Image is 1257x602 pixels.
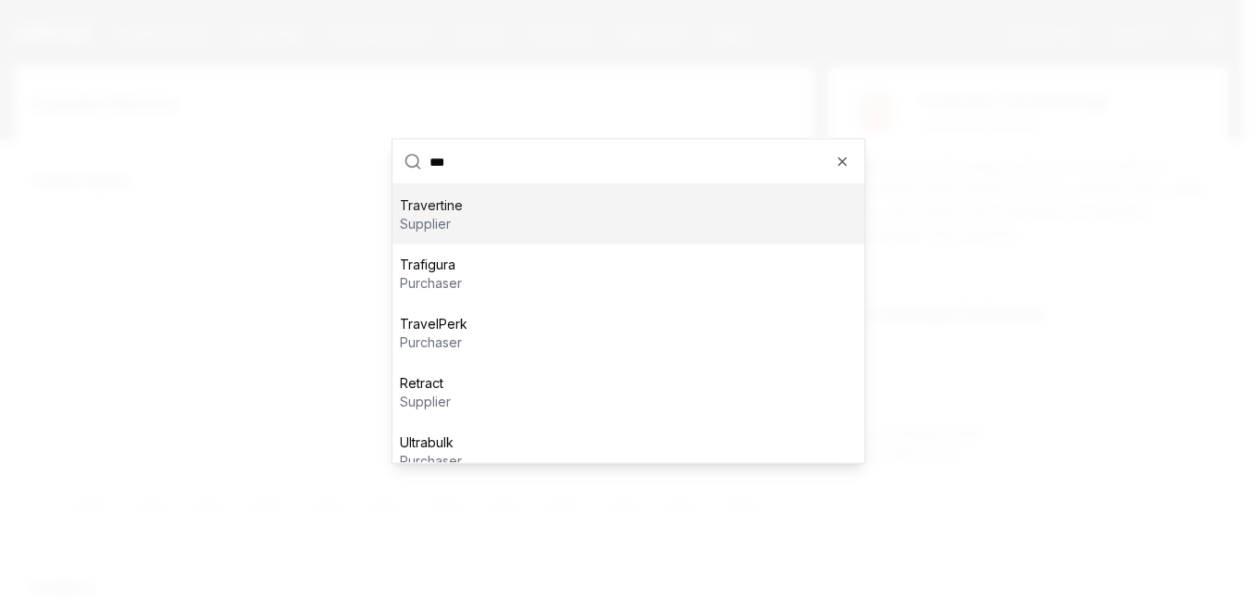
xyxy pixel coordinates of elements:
p: Trafigura [400,256,462,274]
p: Retract [400,374,451,393]
p: Ultrabulk [400,433,462,452]
p: TravelPerk [400,315,467,333]
p: Travertine [400,196,463,215]
p: purchaser [400,274,462,293]
p: purchaser [400,333,467,352]
p: supplier [400,215,463,233]
p: purchaser [400,452,462,470]
p: supplier [400,393,451,411]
